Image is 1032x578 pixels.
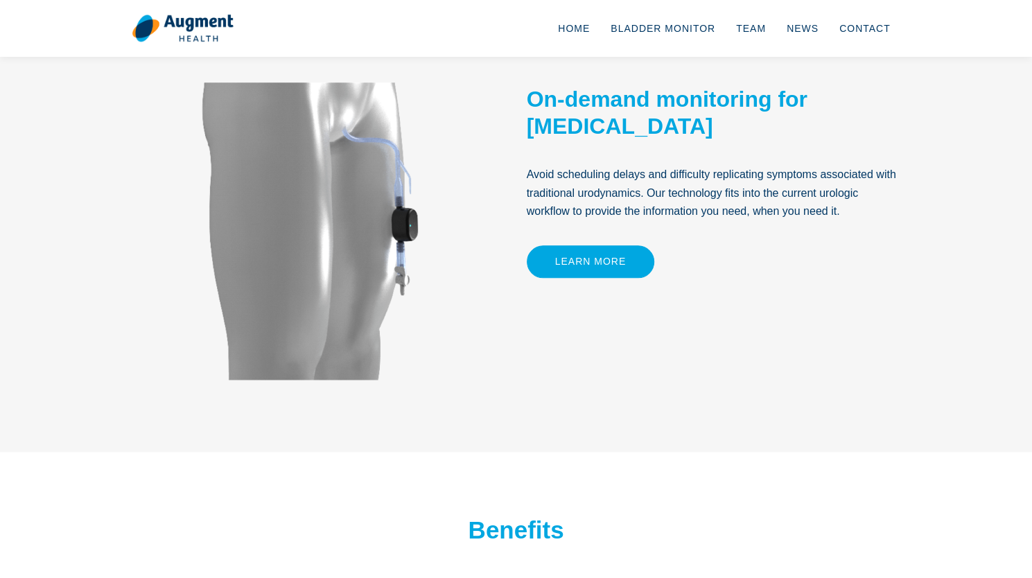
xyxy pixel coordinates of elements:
h2: Benefits [329,516,703,545]
p: Avoid scheduling delays and difficulty replicating symptoms associated with traditional urodynami... [527,166,901,220]
a: News [776,6,829,51]
a: Contact [829,6,901,51]
a: Team [726,6,776,51]
img: logo [132,14,234,43]
a: Learn More [527,245,655,278]
a: Bladder Monitor [600,6,726,51]
h2: On-demand monitoring for [MEDICAL_DATA] [527,86,901,139]
a: Home [548,6,600,51]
